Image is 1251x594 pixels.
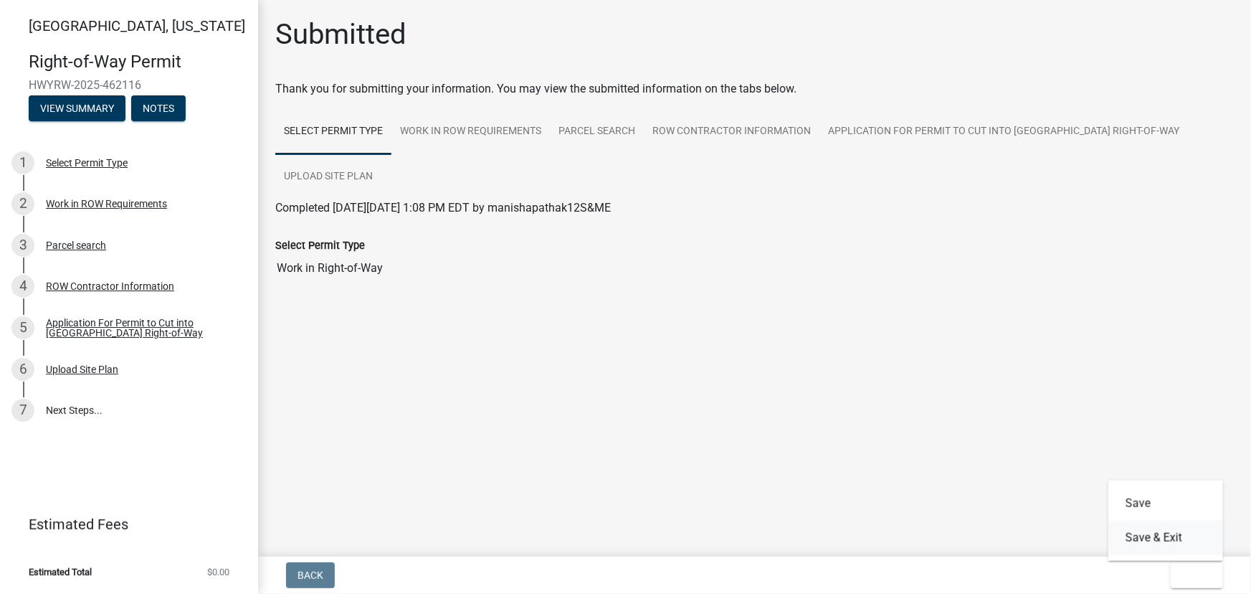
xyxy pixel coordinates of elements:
div: Upload Site Plan [46,364,118,374]
a: Application For Permit to Cut into [GEOGRAPHIC_DATA] Right-of-Way [819,109,1188,155]
div: Work in ROW Requirements [46,199,167,209]
wm-modal-confirm: Summary [29,103,125,115]
div: ROW Contractor Information [46,281,174,291]
div: Select Permit Type [46,158,128,168]
button: View Summary [29,95,125,121]
div: 7 [11,399,34,422]
a: Estimated Fees [11,510,235,539]
div: Application For Permit to Cut into [GEOGRAPHIC_DATA] Right-of-Way [46,318,235,338]
button: Back [286,562,335,588]
a: Work in ROW Requirements [391,109,550,155]
a: ROW Contractor Information [644,109,819,155]
h4: Right-of-Way Permit [29,52,247,72]
button: Save [1108,486,1223,521]
span: Exit [1182,570,1203,581]
div: 6 [11,358,34,381]
div: 4 [11,275,34,298]
a: Parcel search [550,109,644,155]
a: Upload Site Plan [275,154,381,200]
button: Notes [131,95,186,121]
span: Back [298,570,323,581]
span: [GEOGRAPHIC_DATA], [US_STATE] [29,17,245,34]
a: Select Permit Type [275,109,391,155]
button: Save & Exit [1108,521,1223,555]
span: Completed [DATE][DATE] 1:08 PM EDT by manishapathak12S&ME [275,201,611,214]
span: HWYRW-2025-462116 [29,78,229,92]
button: Exit [1171,562,1223,588]
div: Exit [1108,481,1223,561]
span: $0.00 [207,567,229,577]
div: 3 [11,234,34,257]
div: 5 [11,316,34,339]
div: Parcel search [46,240,106,250]
div: 1 [11,151,34,174]
wm-modal-confirm: Notes [131,103,186,115]
label: Select Permit Type [275,241,365,251]
h1: Submitted [275,17,406,52]
div: 2 [11,192,34,215]
div: Thank you for submitting your information. You may view the submitted information on the tabs below. [275,80,1234,98]
span: Estimated Total [29,567,92,577]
